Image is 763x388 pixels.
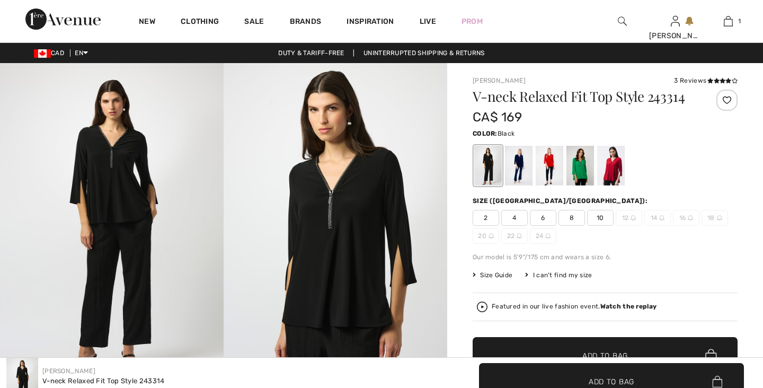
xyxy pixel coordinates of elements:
div: Midnight Blue [505,146,533,186]
img: My Bag [724,15,733,28]
img: Canadian Dollar [34,49,51,58]
div: V-neck Relaxed Fit Top Style 243314 [42,376,165,386]
a: Prom [462,16,483,27]
span: 1 [738,16,741,26]
span: 10 [587,210,614,226]
img: Bag.svg [705,349,717,363]
img: ring-m.svg [659,215,664,221]
div: Lipstick Red 173 [536,146,563,186]
img: Watch the replay [477,302,487,312]
a: Sale [244,17,264,28]
span: Add to Bag [589,376,634,387]
span: Inspiration [347,17,394,28]
img: search the website [618,15,627,28]
div: Black [474,146,502,186]
span: Add to Bag [582,350,628,361]
span: Size Guide [473,270,512,280]
div: Size ([GEOGRAPHIC_DATA]/[GEOGRAPHIC_DATA]): [473,196,650,206]
span: EN [75,49,88,57]
span: 12 [616,210,642,226]
span: CAD [34,49,68,57]
span: 8 [558,210,585,226]
span: Color: [473,130,498,137]
div: Radiant red [597,146,625,186]
a: Sign In [671,16,680,26]
span: 16 [673,210,699,226]
div: I can't find my size [525,270,592,280]
a: [PERSON_NAME] [473,77,526,84]
a: 1 [702,15,754,28]
a: [PERSON_NAME] [42,367,95,375]
a: Brands [290,17,322,28]
img: ring-m.svg [717,215,722,221]
div: [PERSON_NAME] [649,30,701,41]
div: Envy [566,146,594,186]
span: 24 [530,228,556,244]
img: ring-m.svg [545,233,551,239]
span: 6 [530,210,556,226]
div: Our model is 5'9"/175 cm and wears a size 6. [473,252,738,262]
span: Black [498,130,515,137]
img: My Info [671,15,680,28]
span: 18 [702,210,728,226]
span: 14 [644,210,671,226]
img: ring-m.svg [517,233,522,239]
span: 2 [473,210,499,226]
button: Add to Bag [473,337,738,374]
img: ring-m.svg [631,215,636,221]
h1: V-neck Relaxed Fit Top Style 243314 [473,90,694,103]
span: CA$ 169 [473,110,522,125]
div: Featured in our live fashion event. [492,303,656,310]
img: ring-m.svg [688,215,693,221]
strong: Watch the replay [600,303,657,310]
a: Clothing [181,17,219,28]
img: 1ère Avenue [25,8,101,30]
img: Bag.svg [712,376,722,387]
span: 22 [501,228,528,244]
span: 4 [501,210,528,226]
a: New [139,17,155,28]
div: 3 Reviews [674,76,738,85]
img: ring-m.svg [489,233,494,239]
a: Live [420,16,436,27]
span: 20 [473,228,499,244]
